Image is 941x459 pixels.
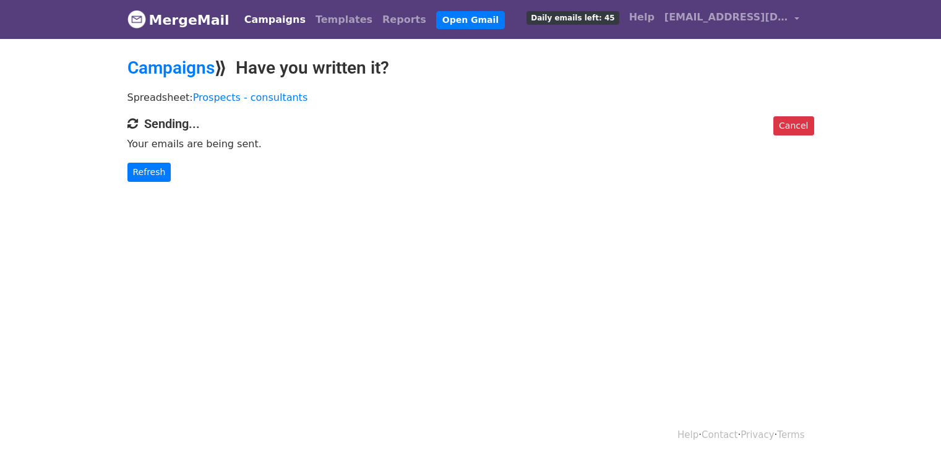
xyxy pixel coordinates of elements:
a: Contact [702,429,737,440]
a: Reports [377,7,431,32]
a: [EMAIL_ADDRESS][DOMAIN_NAME] [660,5,804,34]
h2: ⟫ Have you written it? [127,58,814,79]
a: Refresh [127,163,171,182]
h4: Sending... [127,116,814,131]
a: Open Gmail [436,11,505,29]
a: Daily emails left: 45 [522,5,624,30]
a: Help [624,5,660,30]
a: Cancel [773,116,814,135]
a: Prospects - consultants [193,92,308,103]
a: Campaigns [239,7,311,32]
p: Spreadsheet: [127,91,814,104]
p: Your emails are being sent. [127,137,814,150]
a: MergeMail [127,7,230,33]
a: Terms [777,429,804,440]
a: Help [677,429,698,440]
img: MergeMail logo [127,10,146,28]
a: Privacy [741,429,774,440]
a: Templates [311,7,377,32]
a: Campaigns [127,58,215,78]
span: [EMAIL_ADDRESS][DOMAIN_NAME] [664,10,788,25]
span: Daily emails left: 45 [526,11,619,25]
